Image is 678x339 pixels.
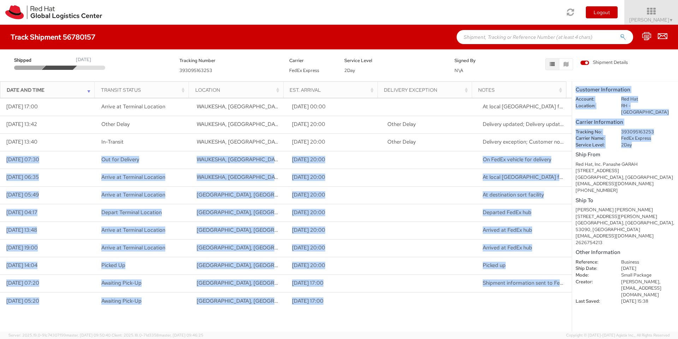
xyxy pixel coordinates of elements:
[197,138,339,145] span: WAUKESHA, WI, US
[197,279,364,286] span: RALEIGH, NC, US
[286,169,381,186] td: [DATE] 20:00
[384,86,470,93] div: Delivery Exception
[344,67,355,73] span: 2Day
[576,213,674,220] div: [STREET_ADDRESS][PERSON_NAME]
[197,262,364,269] span: RALEIGH, NC, US
[454,67,463,73] span: N\A
[570,135,616,142] dt: Carrier Name:
[195,86,281,93] div: Location
[101,191,165,198] span: Arrive at Terminal Location
[179,58,279,63] h5: Tracking Number
[483,138,629,145] span: Delivery exception; Customer not available or business closed
[101,244,165,251] span: Arrive at Terminal Location
[286,186,381,204] td: [DATE] 20:00
[101,262,125,269] span: Picked Up
[483,209,531,216] span: Departed FedEx hub
[290,86,375,93] div: Est. Arrival
[286,274,381,292] td: [DATE] 17:00
[344,58,444,63] h5: Service Level
[576,174,674,181] div: [GEOGRAPHIC_DATA], [GEOGRAPHIC_DATA]
[66,333,111,338] span: master, [DATE] 09:50:40
[669,17,673,23] span: ▼
[576,152,674,158] h5: Ship From
[197,209,364,216] span: MEMPHIS, TN, US
[576,119,674,125] h5: Carrier Information
[197,226,364,234] span: MEMPHIS, TN, US
[289,58,334,63] h5: Carrier
[576,198,674,204] h5: Ship To
[286,292,381,310] td: [DATE] 17:00
[483,174,573,181] span: At local FedEx facility
[570,272,616,279] dt: Mode:
[11,33,95,41] h4: Track Shipment 56780157
[580,59,628,66] span: Shipment Details
[576,87,674,93] h5: Customer Information
[629,17,673,23] span: [PERSON_NAME]
[112,333,203,338] span: Client: 2025.18.0-71d3358
[289,67,319,73] span: FedEx Express
[576,233,674,240] div: [EMAIL_ADDRESS][DOMAIN_NAME]
[570,265,616,272] dt: Ship Date:
[483,156,551,163] span: On FedEx vehicle for delivery
[197,121,339,128] span: WAUKESHA, WI, US
[570,96,616,103] dt: Account:
[457,30,633,44] input: Shipment, Tracking or Reference Number (at least 4 chars)
[483,191,544,198] span: At destination sort facility
[197,174,339,181] span: WAUKESHA, WI, US
[159,333,203,338] span: master, [DATE] 09:46:25
[197,244,364,251] span: RALEIGH, NC, US
[570,103,616,109] dt: Location:
[387,138,416,145] span: Other Delay
[286,204,381,222] td: [DATE] 20:00
[576,187,674,194] div: [PHONE_NUMBER]
[286,98,381,116] td: [DATE] 00:00
[286,133,381,151] td: [DATE] 20:00
[570,279,616,285] dt: Creator:
[566,333,670,338] span: Copyright © [DATE]-[DATE] Agistix Inc., All Rights Reserved
[478,86,564,93] div: Notes
[576,220,674,233] div: [GEOGRAPHIC_DATA], [GEOGRAPHIC_DATA], 53090, [GEOGRAPHIC_DATA]
[286,257,381,274] td: [DATE] 20:00
[483,244,532,251] span: Arrived at FedEx hub
[76,56,91,63] div: [DATE]
[570,142,616,149] dt: Service Level:
[5,5,102,19] img: rh-logistics-00dfa346123c4ec078e1.svg
[197,191,364,198] span: MILWAUKEE, WI, US
[483,262,506,269] span: Picked up
[580,59,628,67] label: Shipment Details
[101,121,130,128] span: Other Delay
[570,259,616,266] dt: Reference:
[197,156,339,163] span: WAUKESHA, WI, US
[576,207,674,213] div: [PERSON_NAME] [PERSON_NAME]
[101,209,162,216] span: Depart Terminal Location
[483,121,566,128] span: Delivery updated; Delivery updated
[101,103,165,110] span: Arrive at Terminal Location
[586,6,618,18] button: Logout
[570,298,616,305] dt: Last Saved:
[197,297,364,304] span: RALEIGH, NC, US
[7,86,93,93] div: Date and Time
[197,103,339,110] span: WAUKESHA, WI, US
[101,138,124,145] span: In-Transit
[387,121,416,128] span: Other Delay
[101,226,165,234] span: Arrive at Terminal Location
[286,116,381,133] td: [DATE] 20:00
[576,181,674,187] div: [EMAIL_ADDRESS][DOMAIN_NAME]
[14,57,44,64] span: Shipped
[570,129,616,135] dt: Tracking No:
[454,58,499,63] h5: Signed By
[286,151,381,169] td: [DATE] 20:00
[576,240,674,246] div: 2626754213
[483,226,532,234] span: Arrived at FedEx hub
[101,174,165,181] span: Arrive at Terminal Location
[286,239,381,257] td: [DATE] 20:00
[483,103,573,110] span: At local FedEx facility
[179,67,212,73] span: 393095163253
[286,222,381,239] td: [DATE] 20:00
[101,86,187,93] div: Transit Status
[621,279,660,285] span: [PERSON_NAME],
[576,161,674,168] div: Red Hat, Inc. Panashe GARAH
[101,297,142,304] span: Awaiting Pick-Up
[483,279,569,286] span: Shipment information sent to FedEx
[101,279,142,286] span: Awaiting Pick-Up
